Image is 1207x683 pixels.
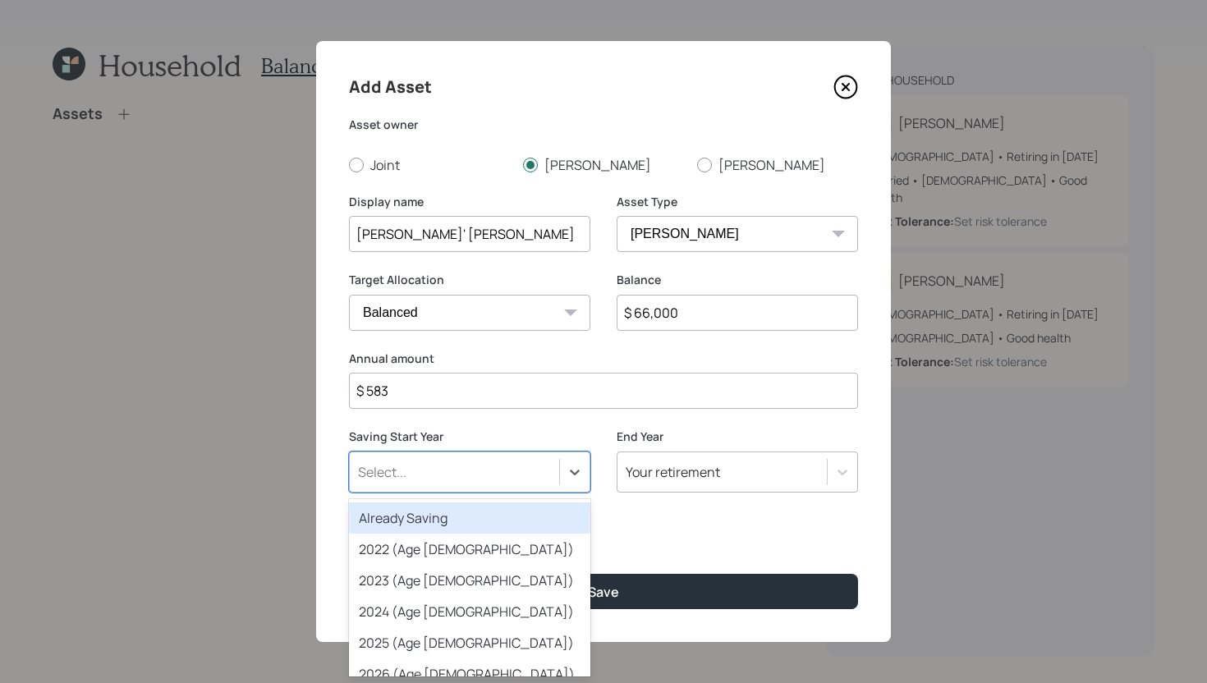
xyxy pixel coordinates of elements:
div: Already Saving [349,502,590,534]
h4: Add Asset [349,74,432,100]
label: [PERSON_NAME] [697,156,858,174]
div: 2023 (Age [DEMOGRAPHIC_DATA]) [349,565,590,596]
label: Saving Start Year [349,429,590,445]
div: Your retirement [626,463,720,481]
label: Annual amount [349,351,858,367]
label: Asset owner [349,117,858,133]
label: Balance [617,272,858,288]
label: Target Allocation [349,272,590,288]
div: 2024 (Age [DEMOGRAPHIC_DATA]) [349,596,590,627]
div: 2022 (Age [DEMOGRAPHIC_DATA]) [349,534,590,565]
div: Select... [358,463,406,481]
label: Asset Type [617,194,858,210]
label: Joint [349,156,510,174]
div: Save [588,583,619,601]
button: Save [349,574,858,609]
label: End Year [617,429,858,445]
label: [PERSON_NAME] [523,156,684,174]
div: 2025 (Age [DEMOGRAPHIC_DATA]) [349,627,590,658]
label: Display name [349,194,590,210]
